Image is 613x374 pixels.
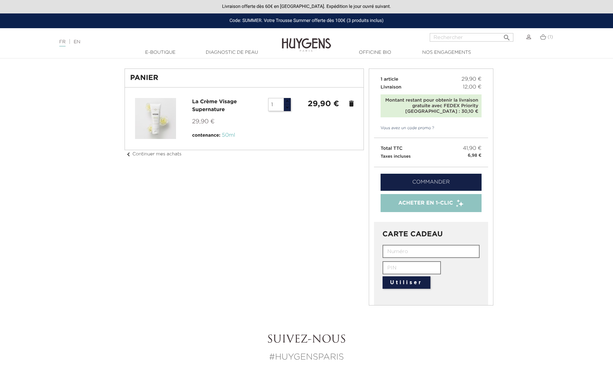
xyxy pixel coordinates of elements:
[347,100,355,108] a: delete
[130,74,358,82] h1: Panier
[468,152,482,159] small: 6,98 €
[192,119,215,125] span: 29,90 €
[463,145,482,152] span: 41,90 €
[125,152,182,156] a: chevron_leftContinuer mes achats
[56,38,250,46] div: |
[463,83,482,91] span: 12,00 €
[384,98,478,114] div: Montant restant pour obtenir la livraison gratuite avec FEDEX Priority [GEOGRAPHIC_DATA] : 30,10 €
[308,100,339,108] strong: 29,90 €
[547,35,553,39] span: (1)
[383,245,480,258] input: Numéro
[59,40,66,47] a: FR
[462,75,482,83] span: 29,90 €
[192,99,237,112] a: La Crème Visage Supernature
[383,261,441,274] input: PIN
[222,133,235,138] span: 50ml
[342,49,408,56] a: Officine Bio
[503,32,511,40] i: 
[74,40,80,44] a: EN
[501,31,513,40] button: 
[199,49,265,56] a: Diagnostic de peau
[383,276,430,289] button: Utiliser
[374,125,434,131] a: Vous avez un code promo ?
[383,230,480,238] h3: CARTE CADEAU
[381,174,482,191] a: Commander
[125,150,132,158] i: chevron_left
[135,98,176,139] img: La Crème Visage Supernature
[414,49,479,56] a: Nos engagements
[125,334,488,346] h2: Suivez-nous
[125,351,488,364] p: #HUYGENSPARIS
[192,133,220,138] span: contenance:
[128,49,193,56] a: E-Boutique
[381,77,398,82] span: 1 article
[540,34,553,40] a: (1)
[282,28,331,53] img: Huygens
[430,33,513,42] input: Rechercher
[381,146,403,151] span: Total TTC
[381,154,411,159] small: Taxes incluses
[381,85,402,89] span: Livraison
